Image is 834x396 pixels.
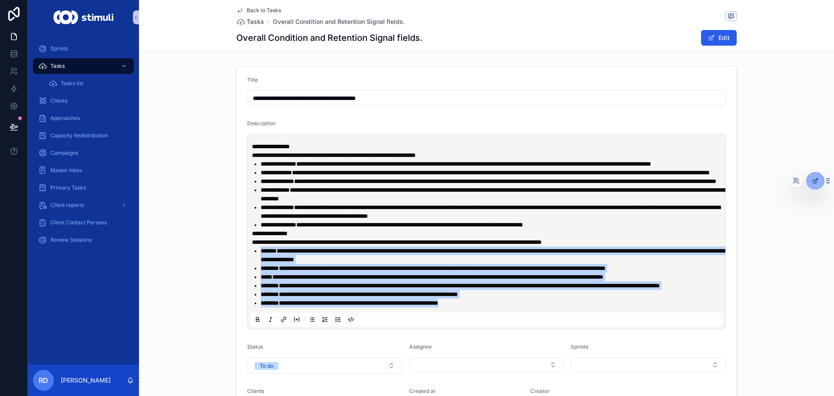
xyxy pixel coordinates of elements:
span: Description [247,120,275,126]
a: Sprints [33,41,134,57]
span: Sprints [571,343,588,350]
span: Clients [50,97,67,104]
span: Sprints [50,45,68,52]
button: Select Button [409,357,564,372]
button: Select Button [247,357,402,374]
span: Approaches [50,115,80,122]
span: Assignee [409,343,432,350]
a: Approaches [33,110,134,126]
span: Title [247,77,258,83]
span: Capacity Redistribution [50,132,108,139]
a: Campaigns [33,145,134,161]
span: Status [247,343,263,350]
a: Client reports [33,197,134,213]
img: App logo [53,10,113,24]
div: scrollable content [28,35,139,259]
span: Created at [409,388,435,394]
span: Primary Tasks [50,184,86,191]
span: Back to Tasks [247,7,281,14]
h1: Overall Condition and Retention Signal fields. [236,32,423,44]
p: [PERSON_NAME] [61,376,111,385]
a: Master Inbox [33,163,134,178]
span: Tasks list [61,80,83,87]
a: Tasks list [43,76,134,91]
a: Client Contact Persons [33,215,134,230]
span: Client Contact Persons [50,219,107,226]
a: Tasks [236,17,264,26]
span: Client reports [50,202,84,209]
span: Tasks [50,63,65,70]
span: Clients [247,388,264,394]
span: Master Inbox [50,167,83,174]
span: Review Sessions [50,236,92,243]
a: Overall Condition and Retention Signal fields. [273,17,405,26]
button: Select Button [571,357,726,372]
a: Review Sessions [33,232,134,248]
span: Creator [530,388,549,394]
a: Back to Tasks [236,7,281,14]
span: Tasks [247,17,264,26]
button: Edit [701,30,737,46]
a: Tasks [33,58,134,74]
span: Campaigns [50,150,78,156]
span: RD [39,375,48,386]
a: Primary Tasks [33,180,134,196]
a: Clients [33,93,134,109]
a: Capacity Redistribution [33,128,134,143]
div: To do [260,362,273,370]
